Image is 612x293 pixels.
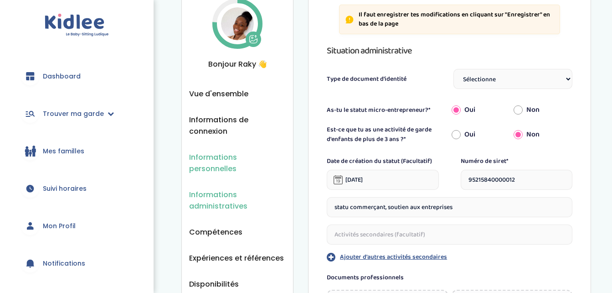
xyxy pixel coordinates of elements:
label: Oui [464,129,475,140]
label: Numéro de siret* [461,157,572,166]
button: Informations administratives [189,189,286,212]
label: Non [526,129,540,140]
button: Expériences et références [189,252,284,264]
label: Documents professionnels [327,273,572,283]
span: Mon Profil [43,221,76,231]
button: Compétences [189,226,242,238]
p: Ajouter d'autres activités secondaires [340,252,447,262]
input: Activités secondaires (facultatif) [327,225,572,245]
a: Dashboard [14,60,140,93]
h3: Situation administrative [327,43,572,58]
a: Mon Profil [14,209,140,242]
span: Notifications [43,259,85,268]
a: Mes familles [14,135,140,167]
input: Activité principale [327,197,572,217]
button: Vue d'ensemble [189,88,248,99]
input: Siret [461,170,572,190]
button: Ajouter d'autres activités secondaires [327,252,572,262]
a: Trouver ma garde [14,97,140,130]
button: Informations personnelles [189,152,286,174]
button: Disponibilités [189,278,239,290]
span: Suivi horaires [43,184,87,194]
span: Bonjour Raky 👋 [189,58,286,70]
p: Il faut enregistrer tes modifications en cliquant sur "Enregistrer" en bas de la page [359,10,554,28]
label: Type de document d'identité [327,74,406,84]
span: Mes familles [43,146,84,156]
label: Est-ce que tu as une activité de garde d'enfants de plus de 3 ans ?* [327,125,447,144]
span: Trouver ma garde [43,109,104,119]
button: Informations de connexion [189,114,286,137]
input: Date [327,170,438,190]
label: Date de création du statut (Facultatif) [327,157,438,166]
a: Suivi horaires [14,172,140,205]
a: Notifications [14,247,140,280]
label: As-tu le statut micro-entrepreneur?* [327,105,447,115]
img: logo.svg [45,14,109,37]
span: Dashboard [43,72,81,81]
img: Avatar [221,7,254,40]
label: Non [526,105,540,115]
label: Oui [464,105,475,115]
